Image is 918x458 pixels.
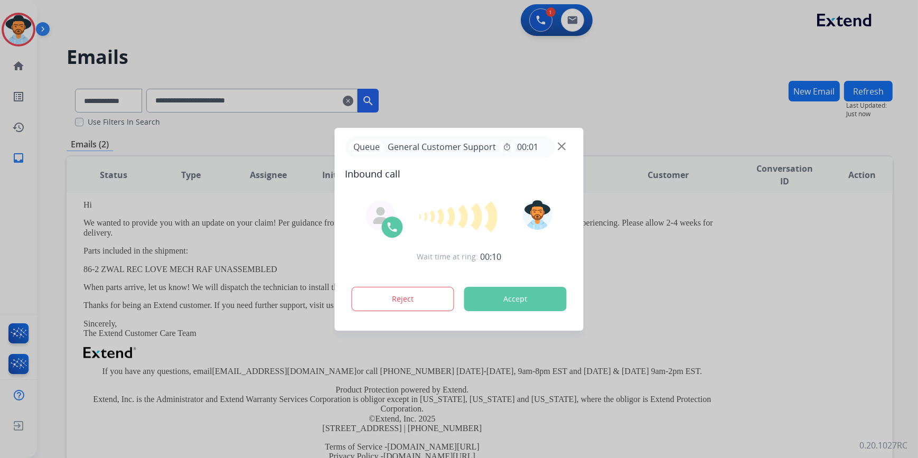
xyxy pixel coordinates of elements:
[503,143,511,151] mat-icon: timer
[518,141,539,153] span: 00:01
[522,200,552,230] img: avatar
[386,221,399,233] img: call-icon
[350,141,384,154] p: Queue
[464,287,567,311] button: Accept
[345,166,573,181] span: Inbound call
[558,142,566,150] img: close-button
[372,207,389,224] img: agent-avatar
[859,439,907,452] p: 0.20.1027RC
[352,287,454,311] button: Reject
[480,250,501,263] span: 00:10
[417,251,478,262] span: Wait time at ring:
[384,141,501,153] span: General Customer Support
